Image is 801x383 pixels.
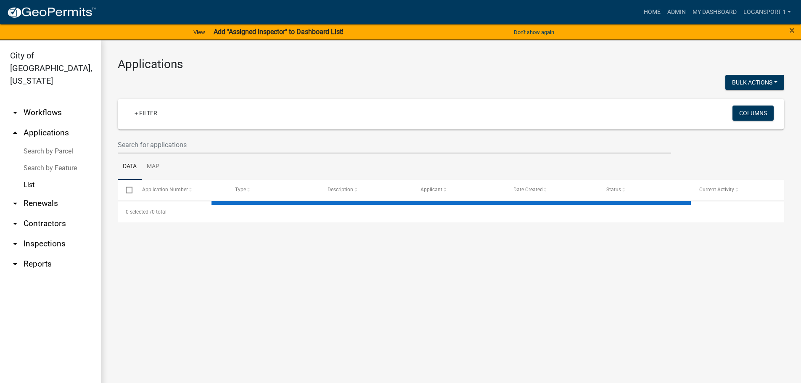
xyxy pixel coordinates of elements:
datatable-header-cell: Current Activity [691,180,784,200]
datatable-header-cell: Applicant [412,180,505,200]
a: View [190,25,209,39]
i: arrow_drop_down [10,198,20,209]
span: Applicant [420,187,442,193]
datatable-header-cell: Description [320,180,412,200]
span: Date Created [513,187,543,193]
span: 0 selected / [126,209,152,215]
div: 0 total [118,201,784,222]
button: Close [789,25,795,35]
datatable-header-cell: Select [118,180,134,200]
button: Columns [732,106,774,121]
datatable-header-cell: Application Number [134,180,227,200]
a: Home [640,4,664,20]
button: Bulk Actions [725,75,784,90]
span: × [789,24,795,36]
strong: Add "Assigned Inspector" to Dashboard List! [214,28,344,36]
datatable-header-cell: Type [227,180,320,200]
i: arrow_drop_up [10,128,20,138]
datatable-header-cell: Status [598,180,691,200]
a: Map [142,153,164,180]
a: My Dashboard [689,4,740,20]
span: Type [235,187,246,193]
a: + Filter [128,106,164,121]
span: Current Activity [699,187,734,193]
i: arrow_drop_down [10,219,20,229]
span: Status [606,187,621,193]
button: Don't show again [510,25,558,39]
span: Description [328,187,353,193]
input: Search for applications [118,136,671,153]
h3: Applications [118,57,784,71]
a: Data [118,153,142,180]
a: Logansport 1 [740,4,794,20]
i: arrow_drop_down [10,108,20,118]
a: Admin [664,4,689,20]
i: arrow_drop_down [10,239,20,249]
span: Application Number [142,187,188,193]
i: arrow_drop_down [10,259,20,269]
datatable-header-cell: Date Created [505,180,598,200]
